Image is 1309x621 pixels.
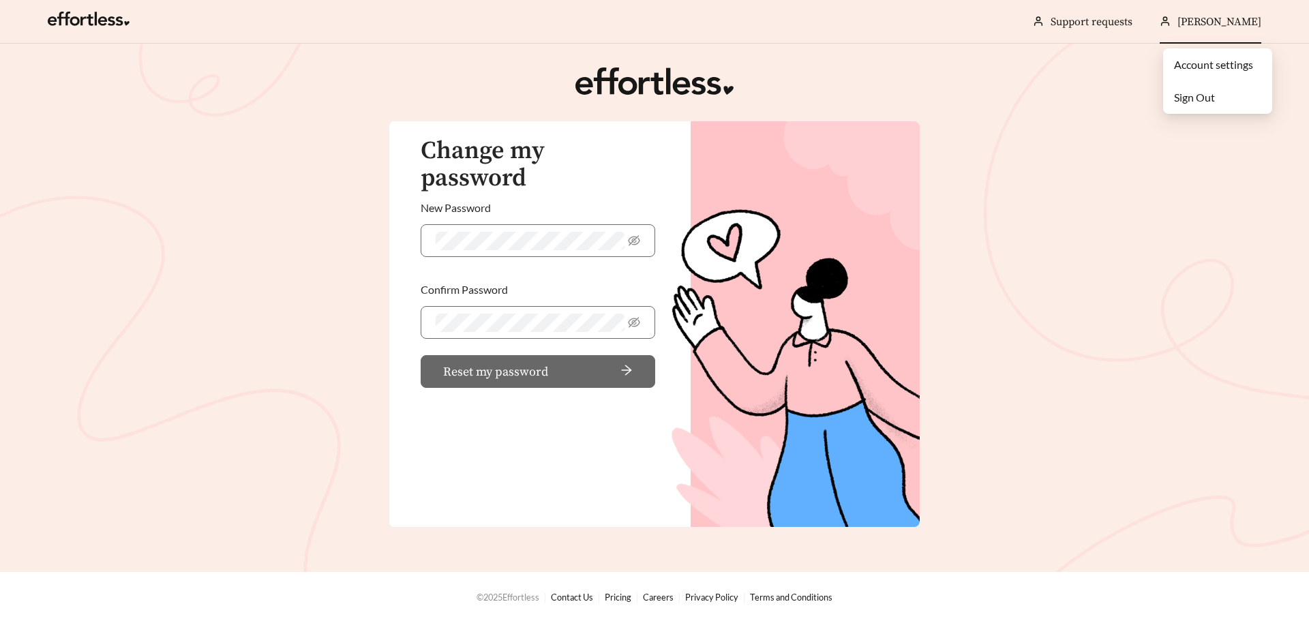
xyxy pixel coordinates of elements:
input: New Password [436,232,625,250]
button: Reset my passwordarrow-right [421,355,655,388]
a: Contact Us [551,592,593,603]
span: eye-invisible [628,234,640,247]
a: Terms and Conditions [750,592,832,603]
a: Support requests [1051,15,1132,29]
label: New Password [421,192,491,224]
a: Pricing [605,592,631,603]
span: [PERSON_NAME] [1177,15,1261,29]
h3: Change my password [421,138,655,192]
label: Confirm Password [421,273,508,306]
a: Careers [643,592,674,603]
input: Confirm Password [436,314,625,332]
span: © 2025 Effortless [477,592,539,603]
a: Privacy Policy [685,592,738,603]
span: eye-invisible [628,316,640,329]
